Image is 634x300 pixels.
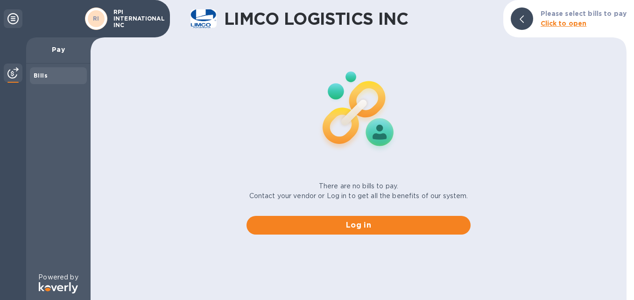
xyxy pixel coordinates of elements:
p: There are no bills to pay. Contact your vendor or Log in to get all the benefits of our system. [249,181,468,201]
b: Please select bills to pay [541,10,627,17]
h1: LIMCO LOGISTICS INC [224,9,496,29]
p: Pay [34,45,83,54]
b: Bills [34,72,48,79]
b: RI [93,15,99,22]
img: Logo [39,282,78,293]
span: Log in [254,220,463,231]
b: Click to open [541,20,587,27]
p: RPI INTERNATIONAL INC [113,9,160,29]
p: Powered by [38,272,78,282]
button: Log in [247,216,471,235]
